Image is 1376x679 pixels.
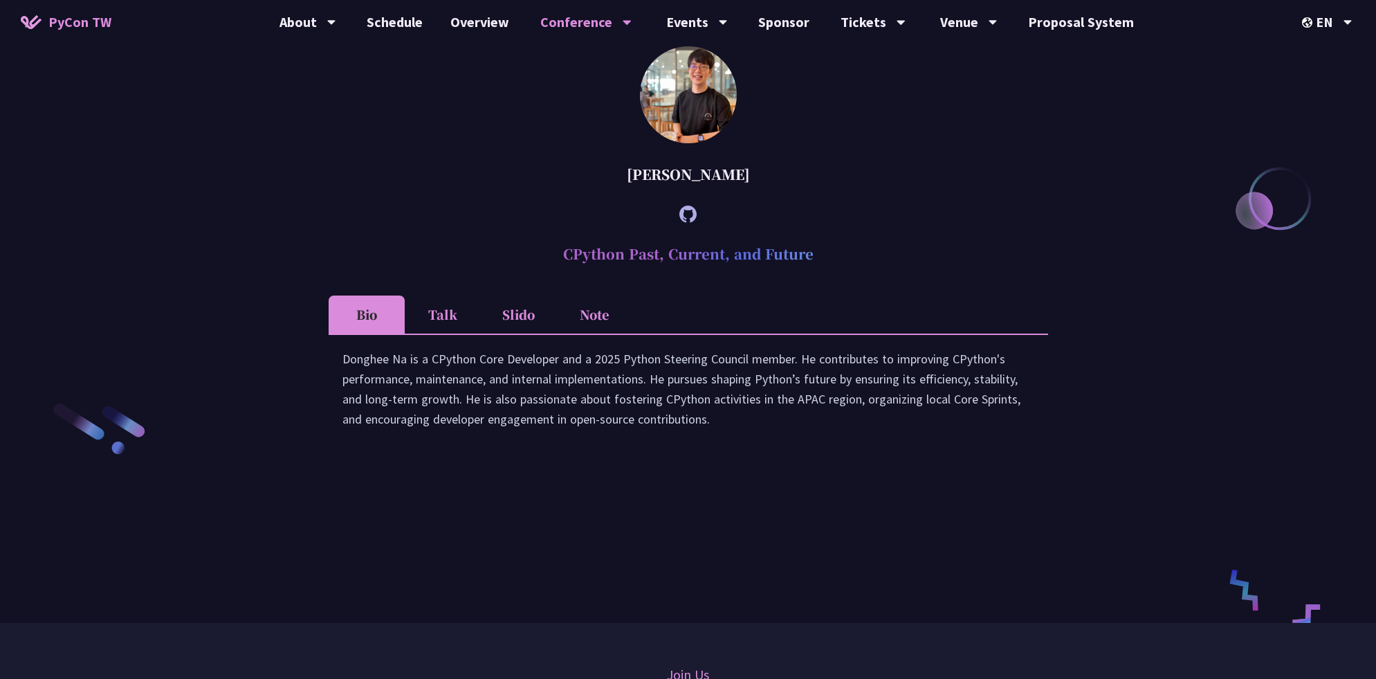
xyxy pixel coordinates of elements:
li: Bio [329,296,405,334]
div: [PERSON_NAME] [329,154,1048,195]
li: Talk [405,296,481,334]
h2: CPython Past, Current, and Future [329,233,1048,275]
li: Slido [481,296,557,334]
img: Locale Icon [1302,17,1316,28]
a: PyCon TW [7,5,125,39]
div: Donghee Na is a CPython Core Developer and a 2025 Python Steering Council member. He contributes ... [342,349,1034,443]
li: Note [557,296,633,334]
img: Home icon of PyCon TW 2025 [21,15,42,29]
span: PyCon TW [48,12,111,33]
img: Donghee Na [640,46,737,143]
